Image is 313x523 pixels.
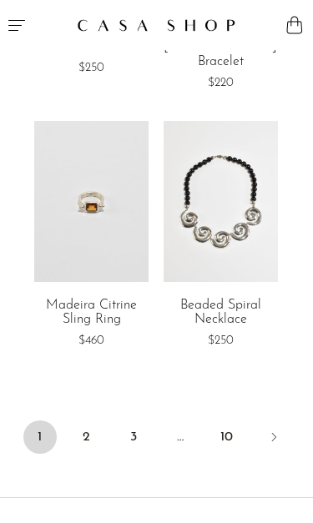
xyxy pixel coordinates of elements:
span: … [164,420,197,454]
span: $250 [208,334,234,347]
a: Next [257,420,290,457]
a: Madeira Citrine Sling Ring [34,299,149,328]
a: 10 [210,420,244,454]
a: Beaded Spiral Necklace [164,299,278,328]
span: $250 [78,62,104,74]
a: 2 [70,420,103,454]
span: 1 [23,420,57,454]
span: $460 [78,334,104,347]
span: $220 [208,77,234,89]
a: 3 [117,420,150,454]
